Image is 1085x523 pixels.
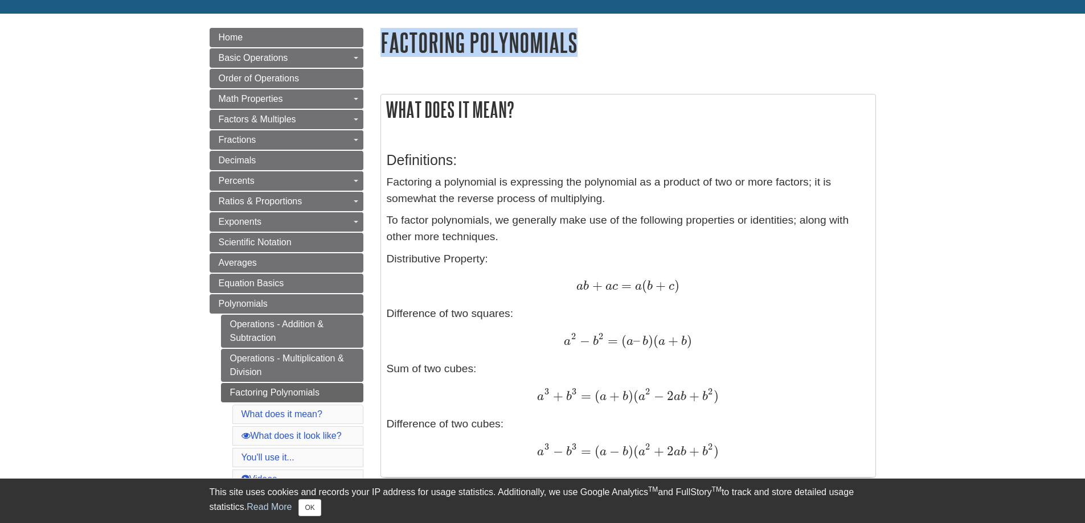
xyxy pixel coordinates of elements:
[566,390,572,403] span: b
[578,443,591,459] span: =
[210,89,363,109] a: Math Properties
[241,474,277,484] a: Videos
[210,171,363,191] a: Percents
[593,335,599,348] span: b
[607,443,620,459] span: −
[210,151,363,170] a: Decimals
[219,299,268,308] span: Polynomials
[640,335,648,348] span: b
[648,333,653,348] span: )
[687,333,692,348] span: )
[603,280,612,293] span: a
[666,280,674,293] span: c
[686,388,699,403] span: +
[658,335,665,348] span: a
[628,388,633,403] span: )
[633,333,640,348] span: –
[387,251,870,267] p: Distributive Property:
[681,446,686,458] span: b
[653,278,666,293] span: +
[544,441,549,452] span: 3
[210,69,363,88] a: Order of Operations
[210,48,363,68] a: Basic Operations
[628,443,633,459] span: )
[387,212,870,245] p: To factor polynomials, we generally make use of the following properties or identities; along wit...
[633,388,638,403] span: (
[550,443,563,459] span: −
[678,335,687,348] span: b
[219,155,256,165] span: Decimals
[714,388,719,403] span: )
[387,152,870,168] h3: Definitions:
[210,485,876,516] div: This site uses cookies and records your IP address for usage statistics. Additionally, we use Goo...
[620,390,628,403] span: b
[537,390,544,403] span: a
[708,386,713,397] span: 2
[219,135,256,145] span: Fractions
[537,446,544,458] span: a
[651,388,664,403] span: −
[219,94,283,104] span: Math Properties
[210,28,363,47] a: Home
[600,390,607,403] span: a
[600,446,607,458] span: a
[241,431,342,440] a: What does it look like?
[380,28,876,57] h1: Factoring Polynomials
[572,386,576,397] span: 3
[210,192,363,211] a: Ratios & Proportions
[387,141,870,471] div: Difference of two squares: Sum of two cubes: Difference of two cubes:
[571,331,576,341] span: 2
[381,94,875,125] h2: What does it mean?
[210,130,363,150] a: Fractions
[645,441,650,452] span: 2
[210,294,363,314] a: Polynomials
[607,388,620,403] span: +
[210,110,363,129] a: Factors & Multiples
[702,446,708,458] span: b
[686,443,699,459] span: +
[219,114,296,124] span: Factors & Multiples
[219,196,302,206] span: Ratios & Proportions
[674,446,681,458] span: a
[632,280,642,293] span: a
[566,446,572,458] span: b
[674,278,679,293] span: )
[219,258,257,267] span: Averages
[219,53,288,63] span: Basic Operations
[589,278,602,293] span: +
[576,280,583,293] span: a
[210,212,363,232] a: Exponents
[221,349,363,382] a: Operations - Multiplication & Division
[219,278,284,288] span: Equation Basics
[219,176,255,186] span: Percents
[550,388,563,403] span: +
[620,446,628,458] span: b
[645,386,650,397] span: 2
[638,446,645,458] span: a
[572,441,576,452] span: 3
[219,237,292,247] span: Scientific Notation
[638,390,645,403] span: a
[651,443,664,459] span: +
[627,335,633,348] span: a
[578,388,591,403] span: =
[648,485,658,493] sup: TM
[653,333,658,348] span: (
[618,333,627,348] span: (
[665,333,678,348] span: +
[604,333,618,348] span: =
[221,315,363,348] a: Operations - Addition & Subtraction
[247,502,292,512] a: Read More
[387,174,870,207] p: Factoring a polynomial is expressing the polynomial as a product of two or more factors; it is so...
[219,73,299,83] span: Order of Operations
[664,443,674,459] span: 2
[612,280,618,293] span: c
[544,386,549,397] span: 3
[681,390,686,403] span: b
[591,443,600,459] span: (
[708,441,713,452] span: 2
[583,280,589,293] span: b
[664,388,674,403] span: 2
[591,388,600,403] span: (
[219,217,262,227] span: Exponents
